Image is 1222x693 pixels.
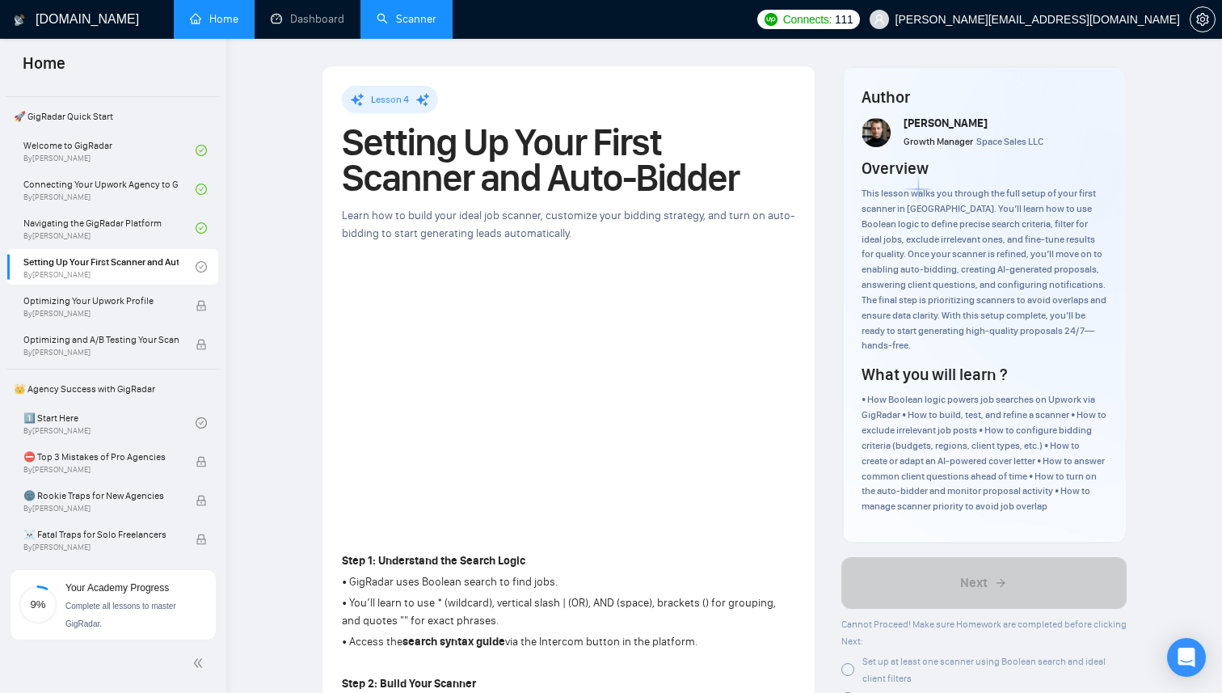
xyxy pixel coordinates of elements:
span: By [PERSON_NAME] [23,348,179,357]
span: [PERSON_NAME] [904,116,988,130]
span: lock [196,456,207,467]
span: 111 [835,11,853,28]
span: lock [196,339,207,350]
span: By [PERSON_NAME] [23,543,179,552]
p: • You’ll learn to use * (wildcard), vertical slash | (OR), AND (space), brackets () for grouping,... [342,594,795,630]
span: double-left [192,655,209,671]
a: Welcome to GigRadarBy[PERSON_NAME] [23,133,196,168]
span: Next [960,573,988,593]
a: Connecting Your Upwork Agency to GigRadarBy[PERSON_NAME] [23,171,196,207]
span: check-circle [196,261,207,273]
div: This lesson walks you through the full setup of your first scanner in [GEOGRAPHIC_DATA]. You’ll l... [862,186,1107,353]
span: Connects: [783,11,832,28]
div: • How Boolean logic powers job searches on Upwork via GigRadar • How to build, test, and refine a... [862,392,1107,514]
span: Set up at least one scanner using Boolean search and ideal client filters [862,656,1106,684]
span: lock [196,534,207,545]
span: setting [1190,13,1215,26]
span: By [PERSON_NAME] [23,309,179,319]
a: searchScanner [377,12,436,26]
a: homeHome [190,12,238,26]
strong: search syntax guide [402,635,505,649]
span: user [874,14,885,25]
p: • Access the via the Intercom button in the platform. [342,633,795,651]
span: 🚀 GigRadar Quick Start [7,100,218,133]
span: ☠️ Fatal Traps for Solo Freelancers [23,526,179,543]
img: upwork-logo.png [765,13,777,26]
span: 🌚 Rookie Traps for New Agencies [23,488,179,504]
a: Navigating the GigRadar PlatformBy[PERSON_NAME] [23,210,196,246]
span: check-circle [196,145,207,156]
span: ⛔ Top 3 Mistakes of Pro Agencies [23,449,179,465]
h4: What you will learn ? [862,363,1007,386]
h1: Setting Up Your First Scanner and Auto-Bidder [342,125,795,196]
span: 9% [19,599,57,610]
span: Learn how to build your ideal job scanner, customize your bidding strategy, and turn on auto-bidd... [342,209,794,240]
span: Complete all lessons to master GigRadar. [65,602,176,628]
span: By [PERSON_NAME] [23,504,179,513]
a: 1️⃣ Start HereBy[PERSON_NAME] [23,405,196,441]
a: Setting Up Your First Scanner and Auto-BidderBy[PERSON_NAME] [23,249,196,285]
span: Your Academy Progress [65,582,169,594]
span: check-circle [196,184,207,195]
span: Home [10,52,78,86]
span: lock [196,300,207,311]
span: Growth Manager [904,136,973,147]
h4: Overview [862,157,929,180]
span: check-circle [196,417,207,429]
button: Next [841,557,1127,609]
span: Lesson 4 [371,94,409,105]
strong: Step 1: Understand the Search Logic [342,554,525,568]
a: dashboardDashboard [271,12,344,26]
span: Optimizing and A/B Testing Your Scanner for Better Results [23,332,179,348]
button: setting [1190,6,1216,32]
h4: Author [862,86,1107,108]
span: 👑 Agency Success with GigRadar [7,373,218,405]
img: logo [14,7,25,33]
strong: Step 2: Build Your Scanner [342,677,476,691]
div: Open Intercom Messenger [1167,638,1206,677]
img: vlad-t.jpg [862,118,891,147]
span: Space Sales LLC [976,136,1043,147]
a: setting [1190,13,1216,26]
span: lock [196,495,207,506]
span: Cannot Proceed! Make sure Homework are completed before clicking Next: [841,619,1127,647]
span: Optimizing Your Upwork Profile [23,293,179,309]
span: check-circle [196,222,207,234]
span: By [PERSON_NAME] [23,465,179,475]
p: • GigRadar uses Boolean search to find jobs. [342,573,795,591]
